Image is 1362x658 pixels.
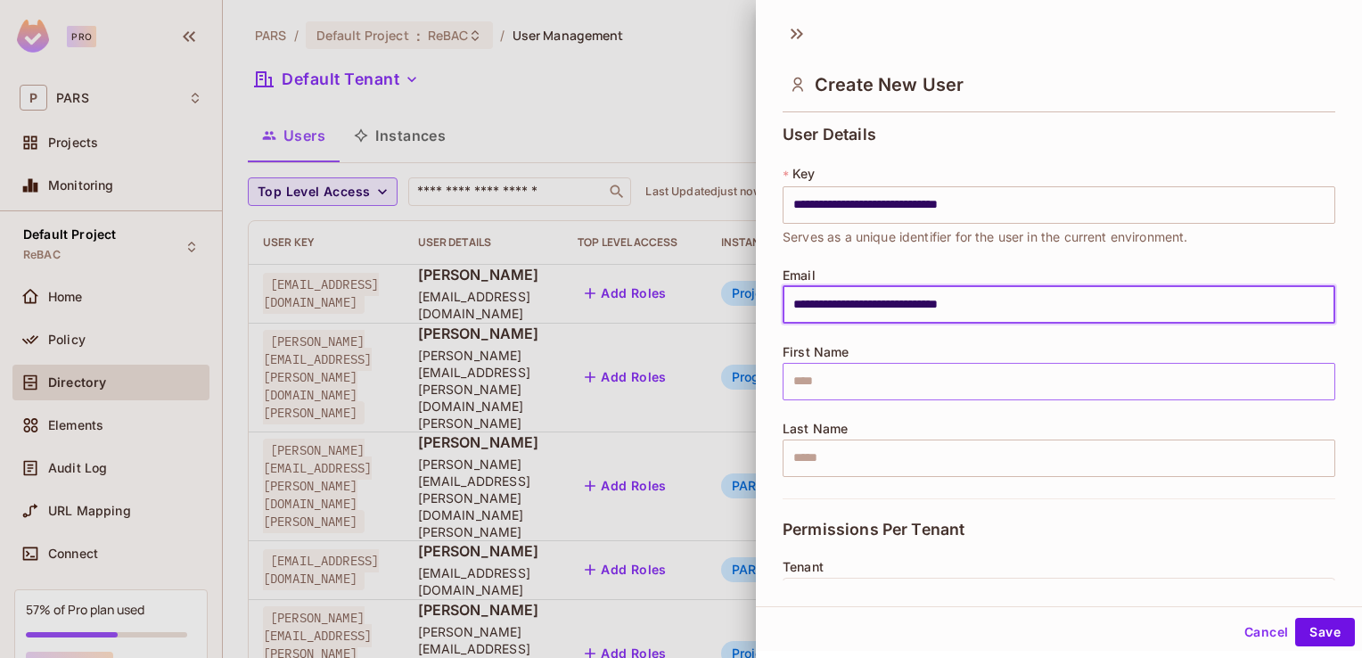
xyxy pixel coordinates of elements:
[792,167,815,181] span: Key
[783,227,1188,247] span: Serves as a unique identifier for the user in the current environment.
[815,74,964,95] span: Create New User
[783,521,964,539] span: Permissions Per Tenant
[783,345,849,359] span: First Name
[783,422,848,436] span: Last Name
[1237,618,1295,646] button: Cancel
[1295,618,1355,646] button: Save
[783,268,816,283] span: Email
[783,560,824,574] span: Tenant
[783,126,876,144] span: User Details
[783,578,1335,615] button: Default Tenant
